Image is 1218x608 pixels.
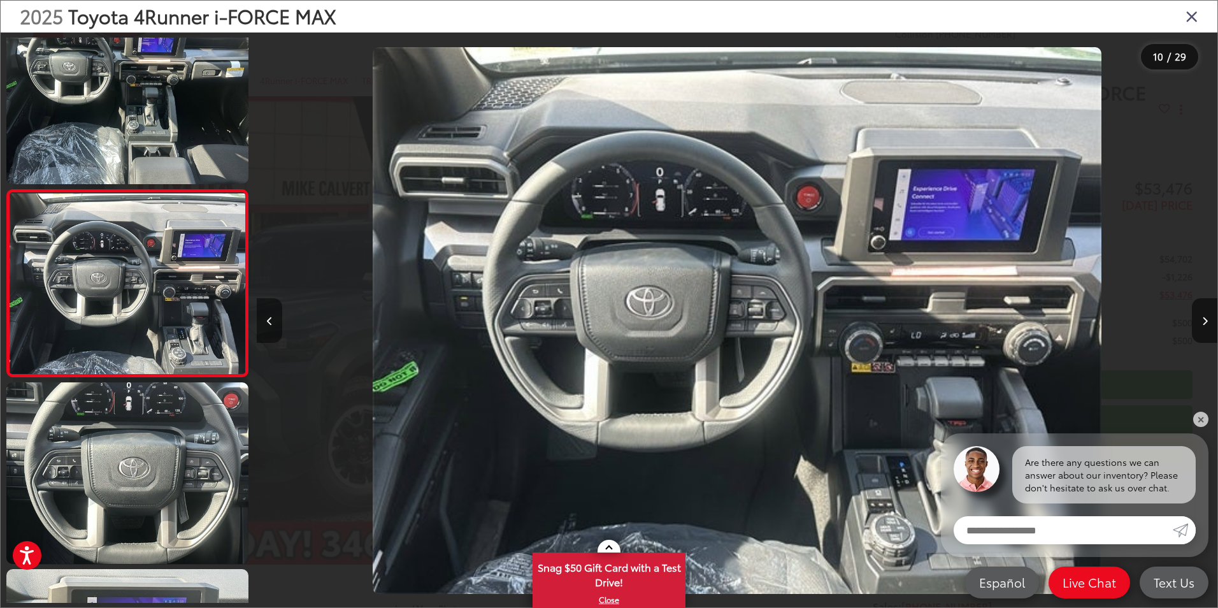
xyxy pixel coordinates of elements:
[373,47,1102,595] img: 2025 Toyota 4Runner i-FORCE MAX TRD Off-Road i-FORCE MAX
[4,380,251,566] img: 2025 Toyota 4Runner i-FORCE MAX TRD Off-Road i-FORCE MAX
[954,446,999,492] img: Agent profile photo
[257,47,1217,595] div: 2025 Toyota 4Runner i-FORCE MAX TRD Off-Road i-FORCE MAX 9
[973,574,1031,590] span: Español
[965,567,1039,598] a: Español
[1192,298,1217,343] button: Next image
[1012,446,1196,503] div: Are there any questions we can answer about our inventory? Please don't hesitate to ask us over c...
[954,516,1173,544] input: Enter your message
[7,193,247,373] img: 2025 Toyota 4Runner i-FORCE MAX TRD Off-Road i-FORCE MAX
[20,2,63,29] span: 2025
[1056,574,1122,590] span: Live Chat
[257,298,282,343] button: Previous image
[1186,8,1198,24] i: Close gallery
[1175,49,1186,63] span: 29
[1147,574,1201,590] span: Text Us
[1153,49,1163,63] span: 10
[1140,567,1208,598] a: Text Us
[68,2,336,29] span: Toyota 4Runner i-FORCE MAX
[4,1,251,186] img: 2025 Toyota 4Runner i-FORCE MAX TRD Off-Road i-FORCE MAX
[1049,567,1130,598] a: Live Chat
[1166,52,1172,61] span: /
[1173,516,1196,544] a: Submit
[534,554,684,593] span: Snag $50 Gift Card with a Test Drive!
